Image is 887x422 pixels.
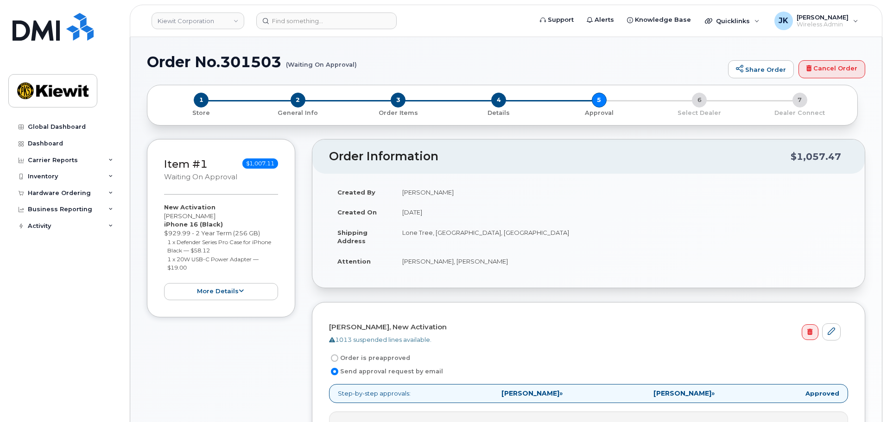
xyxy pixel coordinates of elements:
strong: Approved [805,389,839,398]
strong: [PERSON_NAME] [653,389,711,397]
div: [PERSON_NAME] $929.99 - 2 Year Term (256 GB) [164,203,278,300]
a: 4 Details [449,107,549,117]
strong: Attention [337,258,371,265]
strong: Shipping Address [337,229,367,245]
span: 3 [391,93,405,107]
a: Item #1 [164,157,208,170]
h4: [PERSON_NAME], New Activation [329,323,841,331]
a: Cancel Order [798,60,865,79]
span: » [501,390,563,397]
span: » [653,390,715,397]
strong: Created On [337,208,377,216]
label: Send approval request by email [329,366,443,377]
td: [DATE] [394,202,848,222]
small: 1 x 20W USB-C Power Adapter — $19.00 [167,256,259,271]
div: 1013 suspended lines available. [329,335,841,344]
small: Waiting On Approval [164,173,237,181]
h1: Order No.301503 [147,54,723,70]
button: more details [164,283,278,300]
input: Send approval request by email [331,368,338,375]
span: 4 [491,93,506,107]
span: $1,007.11 [242,158,278,169]
td: [PERSON_NAME], [PERSON_NAME] [394,251,848,271]
p: Details [452,109,545,117]
a: 2 General Info [248,107,348,117]
a: Share Order [728,60,794,79]
p: Store [158,109,244,117]
small: (Waiting On Approval) [286,54,357,68]
strong: New Activation [164,203,215,211]
p: Step-by-step approvals: [329,384,848,403]
span: 2 [291,93,305,107]
a: 1 Store [155,107,248,117]
p: General Info [252,109,345,117]
strong: [PERSON_NAME] [501,389,559,397]
p: Order Items [352,109,445,117]
a: 3 Order Items [348,107,449,117]
td: Lone Tree, [GEOGRAPHIC_DATA], [GEOGRAPHIC_DATA] [394,222,848,251]
strong: iPhone 16 (Black) [164,220,223,228]
strong: Created By [337,189,375,196]
small: 1 x Defender Series Pro Case for iPhone Black — $58.12 [167,239,271,254]
label: Order is preapproved [329,353,410,364]
span: 1 [194,93,209,107]
h2: Order Information [329,150,791,163]
td: [PERSON_NAME] [394,182,848,202]
input: Order is preapproved [331,354,338,362]
div: $1,057.47 [791,148,841,165]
